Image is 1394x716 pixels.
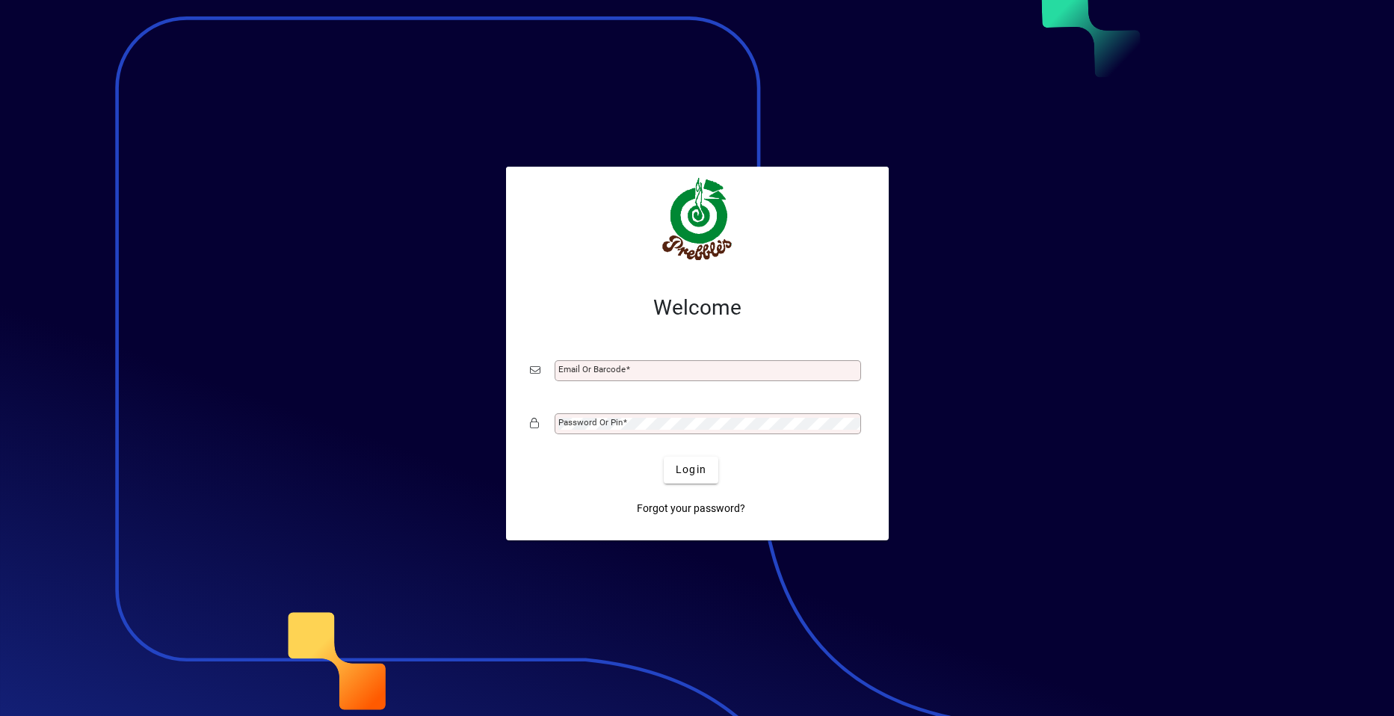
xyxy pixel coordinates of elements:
[558,417,623,428] mat-label: Password or Pin
[637,501,745,516] span: Forgot your password?
[530,295,865,321] h2: Welcome
[676,462,706,478] span: Login
[631,496,751,522] a: Forgot your password?
[664,457,718,484] button: Login
[558,364,626,374] mat-label: Email or Barcode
